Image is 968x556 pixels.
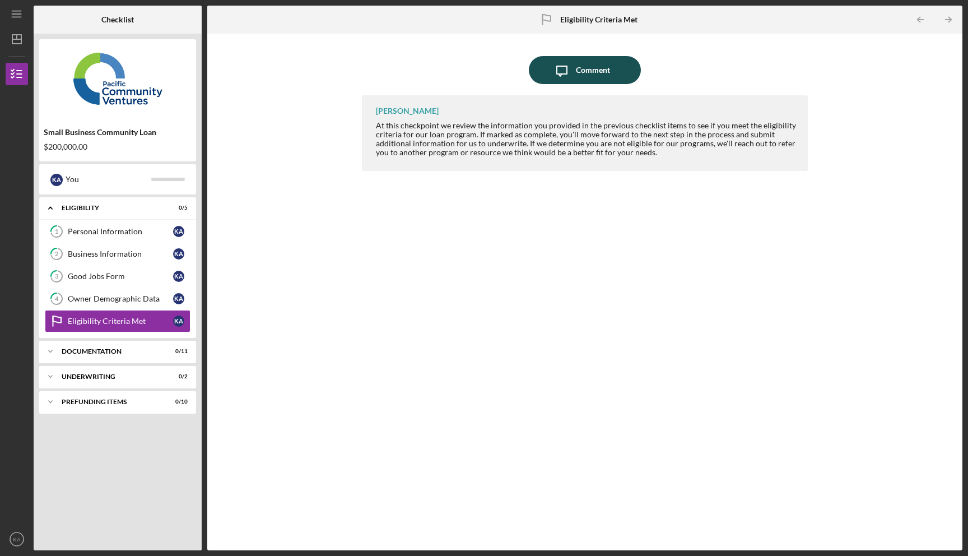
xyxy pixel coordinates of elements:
div: K A [173,248,184,260]
div: 0 / 10 [167,399,188,405]
div: Good Jobs Form [68,272,173,281]
div: Personal Information [68,227,173,236]
div: Comment [576,56,610,84]
div: Business Information [68,249,173,258]
tspan: 2 [55,251,58,258]
div: K A [173,226,184,237]
div: K A [173,271,184,282]
div: Small Business Community Loan [44,128,192,137]
div: Underwriting [62,373,160,380]
div: K A [173,293,184,304]
div: Documentation [62,348,160,355]
div: 0 / 2 [167,373,188,380]
a: 4Owner Demographic DataKA [45,288,190,310]
tspan: 1 [55,228,58,235]
img: Product logo [39,45,196,112]
button: Comment [529,56,641,84]
div: $200,000.00 [44,142,192,151]
div: K A [173,316,184,327]
a: 2Business InformationKA [45,243,190,265]
div: Owner Demographic Data [68,294,173,303]
div: At this checkpoint we review the information you provided in the previous checklist items to see ... [376,121,797,157]
div: 0 / 11 [167,348,188,355]
div: [PERSON_NAME] [376,106,439,115]
div: You [66,170,151,189]
tspan: 4 [55,295,59,303]
div: Prefunding Items [62,399,160,405]
a: 3Good Jobs FormKA [45,265,190,288]
div: K A [50,174,63,186]
b: Eligibility Criteria Met [560,15,637,24]
b: Checklist [101,15,134,24]
div: Eligibility [62,205,160,211]
div: Eligibility Criteria Met [68,317,173,326]
text: KA [13,536,21,543]
tspan: 3 [55,273,58,280]
a: 1Personal InformationKA [45,220,190,243]
button: KA [6,528,28,550]
a: Eligibility Criteria MetKA [45,310,190,332]
div: 0 / 5 [167,205,188,211]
